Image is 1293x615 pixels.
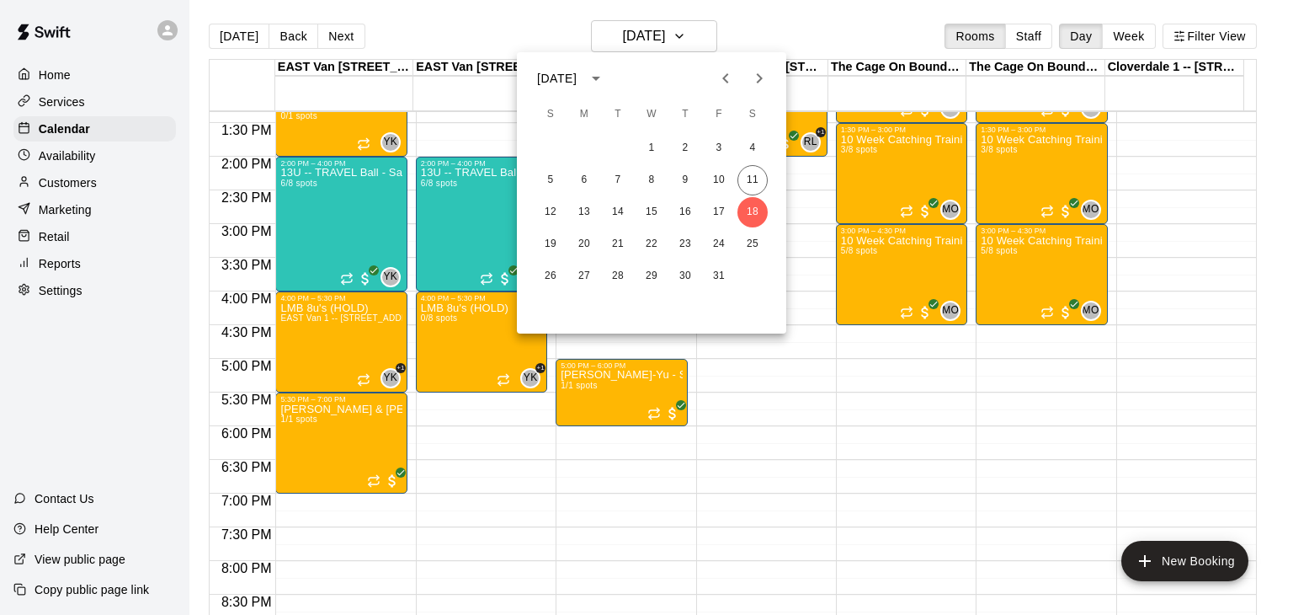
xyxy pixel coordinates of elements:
button: 13 [569,197,599,227]
button: 18 [737,197,768,227]
button: 12 [535,197,566,227]
button: 25 [737,229,768,259]
button: 22 [636,229,667,259]
span: Saturday [737,98,768,131]
button: 30 [670,261,700,291]
span: Sunday [535,98,566,131]
span: Thursday [670,98,700,131]
button: 10 [704,165,734,195]
span: Friday [704,98,734,131]
button: 8 [636,165,667,195]
button: 1 [636,133,667,163]
button: 6 [569,165,599,195]
button: 11 [737,165,768,195]
button: 2 [670,133,700,163]
span: Tuesday [603,98,633,131]
button: 7 [603,165,633,195]
button: calendar view is open, switch to year view [582,64,610,93]
button: 5 [535,165,566,195]
button: 26 [535,261,566,291]
span: Monday [569,98,599,131]
div: [DATE] [537,70,577,88]
button: 9 [670,165,700,195]
button: 4 [737,133,768,163]
button: 23 [670,229,700,259]
button: 28 [603,261,633,291]
button: 15 [636,197,667,227]
button: 29 [636,261,667,291]
button: 27 [569,261,599,291]
button: Next month [742,61,776,95]
button: 20 [569,229,599,259]
button: 3 [704,133,734,163]
button: Previous month [709,61,742,95]
button: 14 [603,197,633,227]
button: 31 [704,261,734,291]
span: Wednesday [636,98,667,131]
button: 17 [704,197,734,227]
button: 21 [603,229,633,259]
button: 16 [670,197,700,227]
button: 24 [704,229,734,259]
button: 19 [535,229,566,259]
